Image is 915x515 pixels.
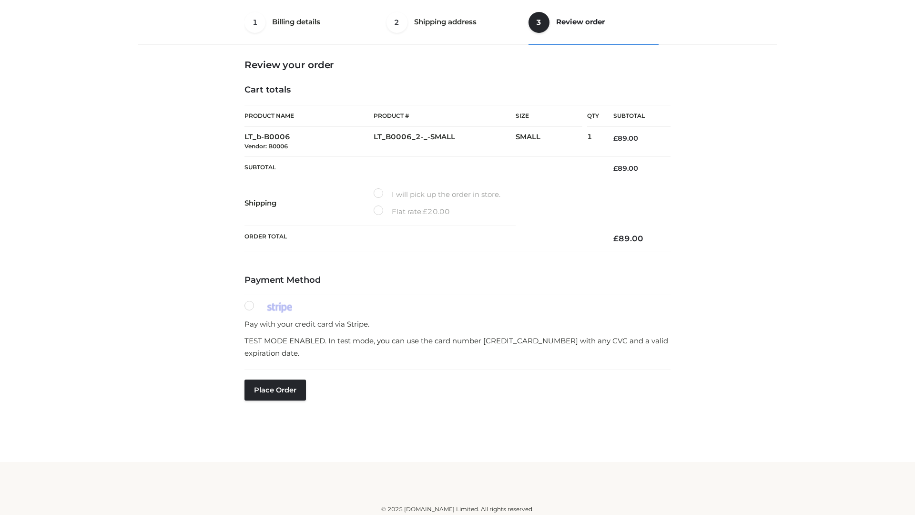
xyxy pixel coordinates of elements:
label: Flat rate: [374,206,450,218]
th: Subtotal [599,105,671,127]
h4: Cart totals [244,85,671,95]
span: £ [423,207,427,216]
h3: Review your order [244,59,671,71]
td: SMALL [516,127,587,157]
label: I will pick up the order in store. [374,188,500,201]
th: Size [516,105,582,127]
h4: Payment Method [244,275,671,286]
bdi: 89.00 [613,134,638,143]
th: Product Name [244,105,374,127]
p: TEST MODE ENABLED. In test mode, you can use the card number [CREDIT_CARD_NUMBER] with any CVC an... [244,335,671,359]
th: Product # [374,105,516,127]
bdi: 20.00 [423,207,450,216]
p: Pay with your credit card via Stripe. [244,318,671,330]
td: 1 [587,127,599,157]
th: Subtotal [244,156,599,180]
td: LT_B0006_2-_-SMALL [374,127,516,157]
span: £ [613,134,618,143]
td: LT_b-B0006 [244,127,374,157]
bdi: 89.00 [613,234,643,243]
button: Place order [244,380,306,401]
th: Order Total [244,226,599,251]
th: Qty [587,105,599,127]
span: £ [613,164,618,173]
bdi: 89.00 [613,164,638,173]
th: Shipping [244,180,374,226]
small: Vendor: B0006 [244,143,288,150]
span: £ [613,234,619,243]
div: © 2025 [DOMAIN_NAME] Limited. All rights reserved. [142,505,773,514]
